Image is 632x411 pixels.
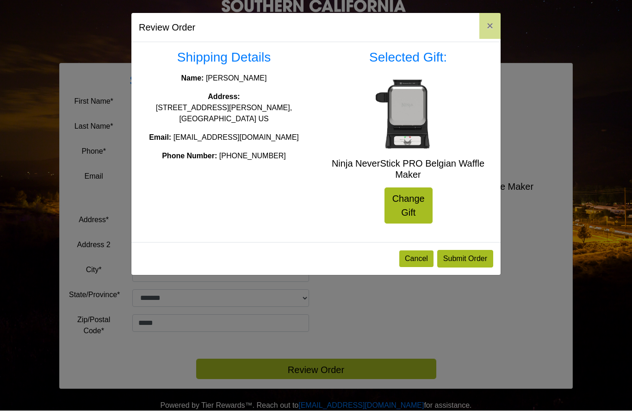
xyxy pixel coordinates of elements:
[384,188,433,224] a: Change Gift
[437,250,493,268] button: Submit Order
[139,21,195,35] h5: Review Order
[173,134,299,142] span: [EMAIL_ADDRESS][DOMAIN_NAME]
[371,77,445,151] img: Ninja NeverStick PRO Belgian Waffle Maker
[399,251,434,268] button: Cancel
[219,152,286,160] span: [PHONE_NUMBER]
[139,50,309,66] h3: Shipping Details
[162,152,217,160] strong: Phone Number:
[181,75,204,82] strong: Name:
[206,75,267,82] span: [PERSON_NAME]
[323,158,493,181] h5: Ninja NeverStick PRO Belgian Waffle Maker
[208,93,240,101] strong: Address:
[149,134,171,142] strong: Email:
[323,50,493,66] h3: Selected Gift:
[487,20,493,32] span: ×
[479,13,501,39] button: Close
[156,104,292,123] span: [STREET_ADDRESS][PERSON_NAME], [GEOGRAPHIC_DATA] US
